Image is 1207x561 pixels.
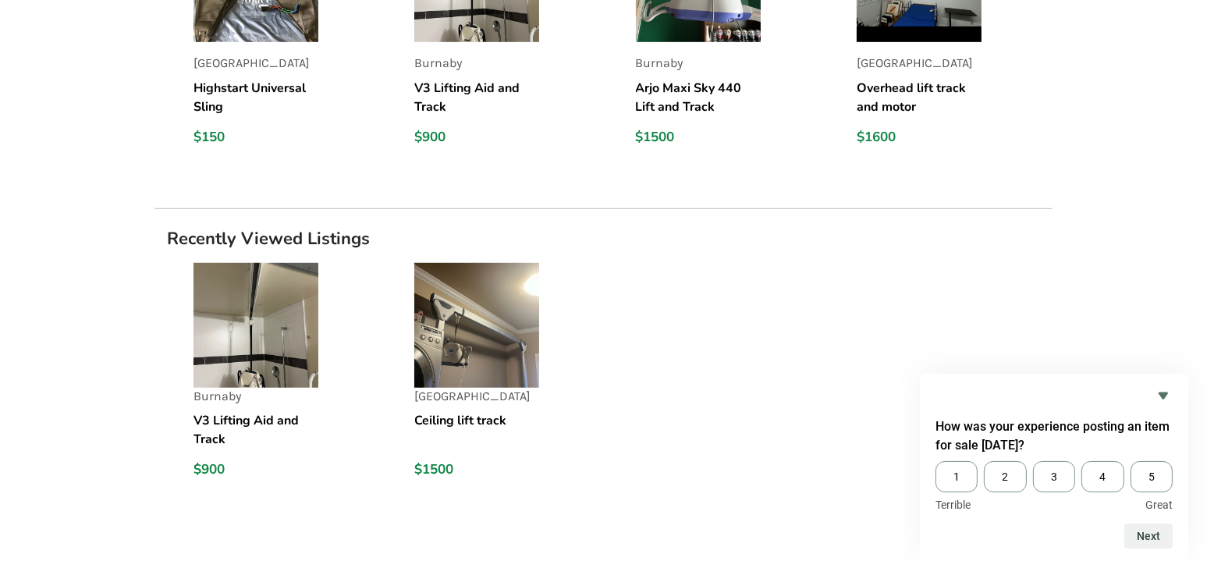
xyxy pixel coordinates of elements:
[857,79,982,116] h5: Overhead lift track and motor
[414,129,539,146] div: $900
[1154,386,1173,405] button: Hide survey
[1081,461,1124,492] span: 4
[636,129,761,146] div: $1500
[193,79,318,116] h5: Highstart Universal Sling
[193,461,318,478] div: $900
[414,461,539,478] div: $1500
[193,411,318,449] h5: V3 Lifting Aid and Track
[414,263,539,388] img: listing
[935,499,971,511] span: Terrible
[193,263,389,504] a: listingBurnabyV3 Lifting Aid and Track$900
[857,129,982,146] div: $1600
[1131,461,1173,492] span: 5
[1145,499,1173,511] span: Great
[1033,461,1075,492] span: 3
[935,461,978,492] span: 1
[414,263,610,504] a: listing[GEOGRAPHIC_DATA]Ceiling lift track$1500
[414,411,539,449] h5: Ceiling lift track
[193,129,318,146] div: $150
[414,79,539,116] h5: V3 Lifting Aid and Track
[935,386,1173,549] div: How was your experience posting an item for sale today? Select an option from 1 to 5, with 1 bein...
[414,388,539,406] p: [GEOGRAPHIC_DATA]
[1124,524,1173,549] button: Next question
[154,228,1053,250] h1: Recently Viewed Listings
[935,417,1173,455] h2: How was your experience posting an item for sale today? Select an option from 1 to 5, with 1 bein...
[414,55,539,73] p: Burnaby
[935,461,1173,511] div: How was your experience posting an item for sale today? Select an option from 1 to 5, with 1 bein...
[984,461,1026,492] span: 2
[636,55,761,73] p: Burnaby
[636,79,761,116] h5: Arjo Maxi Sky 440 Lift and Track
[857,55,982,73] p: [GEOGRAPHIC_DATA]
[193,388,318,406] p: Burnaby
[193,263,318,388] img: listing
[193,55,318,73] p: [GEOGRAPHIC_DATA]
